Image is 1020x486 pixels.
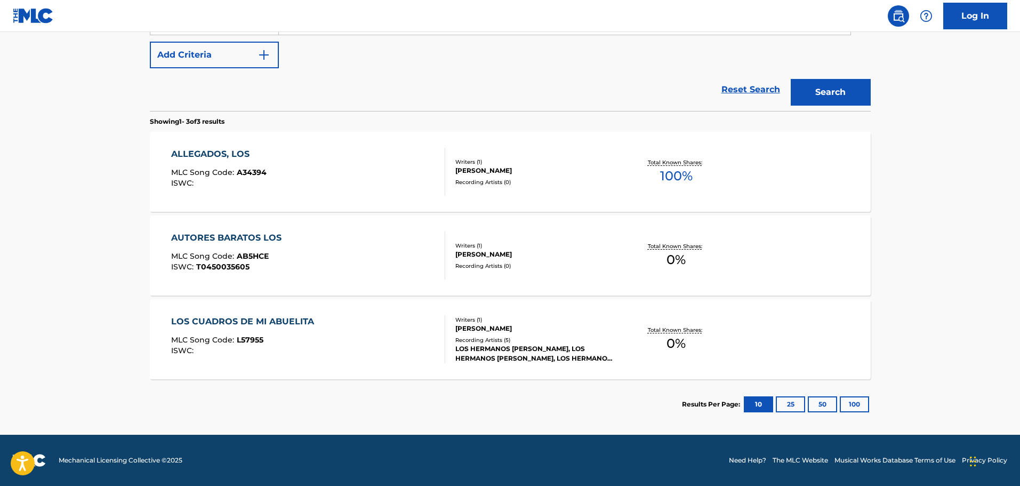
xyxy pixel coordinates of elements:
div: ALLEGADOS, LOS [171,148,267,161]
button: Add Criteria [150,42,279,68]
span: ISWC : [171,346,196,355]
div: Writers ( 1 ) [455,316,616,324]
div: LOS HERMANOS [PERSON_NAME], LOS HERMANOS [PERSON_NAME], LOS HERMANOS [PERSON_NAME], LOS HERMANOS ... [455,344,616,363]
span: A34394 [237,168,267,177]
div: [PERSON_NAME] [455,324,616,333]
iframe: Chat Widget [967,435,1020,486]
a: The MLC Website [773,456,828,465]
span: Mechanical Licensing Collective © 2025 [59,456,182,465]
button: 50 [808,396,837,412]
span: ISWC : [171,178,196,188]
img: logo [13,454,46,467]
button: Search [791,79,871,106]
button: 10 [744,396,773,412]
p: Showing 1 - 3 of 3 results [150,117,224,126]
span: MLC Song Code : [171,335,237,345]
span: AB5HCE [237,251,269,261]
div: Recording Artists ( 0 ) [455,262,616,270]
span: L57955 [237,335,263,345]
div: Recording Artists ( 5 ) [455,336,616,344]
div: Writers ( 1 ) [455,242,616,250]
p: Total Known Shares: [648,326,705,334]
a: Need Help? [729,456,766,465]
a: Privacy Policy [962,456,1007,465]
div: Widget de chat [967,435,1020,486]
div: Recording Artists ( 0 ) [455,178,616,186]
p: Results Per Page: [682,400,743,409]
span: 0 % [666,250,686,269]
div: [PERSON_NAME] [455,250,616,259]
span: MLC Song Code : [171,168,237,177]
a: AUTORES BARATOS LOSMLC Song Code:AB5HCEISWC:T0450035605Writers (1)[PERSON_NAME]Recording Artists ... [150,216,871,296]
div: Arrastrar [970,445,976,477]
button: 25 [776,396,805,412]
span: 0 % [666,334,686,353]
img: search [892,10,905,22]
span: 100 % [660,166,693,186]
img: 9d2ae6d4665cec9f34b9.svg [258,49,270,61]
img: MLC Logo [13,8,54,23]
div: Help [915,5,937,27]
span: T0450035605 [196,262,250,272]
a: Reset Search [716,78,785,101]
div: AUTORES BARATOS LOS [171,232,287,244]
img: help [920,10,933,22]
button: 100 [840,396,869,412]
a: ALLEGADOS, LOSMLC Song Code:A34394ISWC:Writers (1)[PERSON_NAME]Recording Artists (0)Total Known S... [150,132,871,212]
a: Public Search [888,5,909,27]
a: LOS CUADROS DE MI ABUELITAMLC Song Code:L57955ISWC:Writers (1)[PERSON_NAME]Recording Artists (5)L... [150,299,871,379]
div: LOS CUADROS DE MI ABUELITA [171,315,319,328]
div: Writers ( 1 ) [455,158,616,166]
p: Total Known Shares: [648,242,705,250]
div: [PERSON_NAME] [455,166,616,176]
span: ISWC : [171,262,196,272]
a: Musical Works Database Terms of Use [834,456,955,465]
a: Log In [943,3,1007,29]
p: Total Known Shares: [648,158,705,166]
span: MLC Song Code : [171,251,237,261]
